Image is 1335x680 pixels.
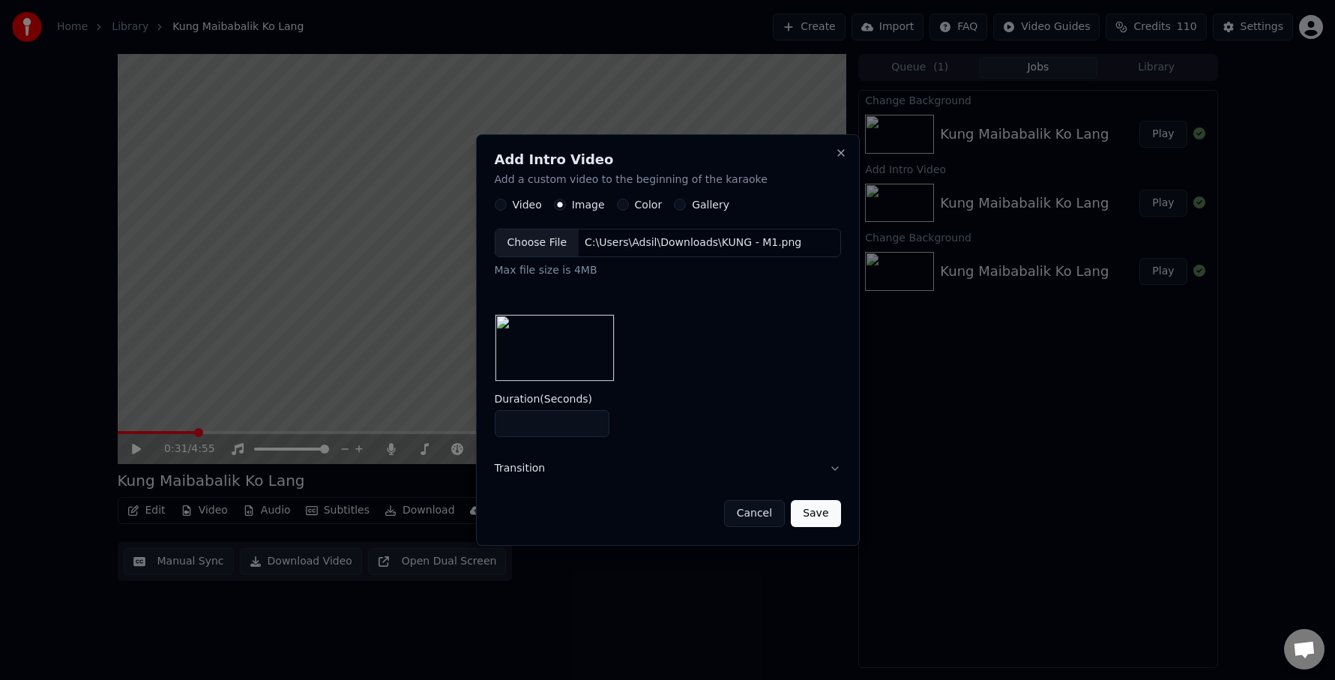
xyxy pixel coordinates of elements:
label: Image [572,200,605,211]
div: Choose File [495,230,579,257]
button: Cancel [724,500,785,527]
label: Gallery [692,200,729,211]
button: Transition [495,449,841,488]
label: Video [513,200,542,211]
h2: Add Intro Video [495,153,841,166]
button: Save [791,500,840,527]
div: C:\Users\Adsil\Downloads\KUNG - M1.png [579,236,807,251]
p: Add a custom video to the beginning of the karaoke [495,172,841,187]
div: Max file size is 4MB [495,264,841,279]
label: Color [635,200,663,211]
label: Duration ( Seconds ) [495,394,841,404]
